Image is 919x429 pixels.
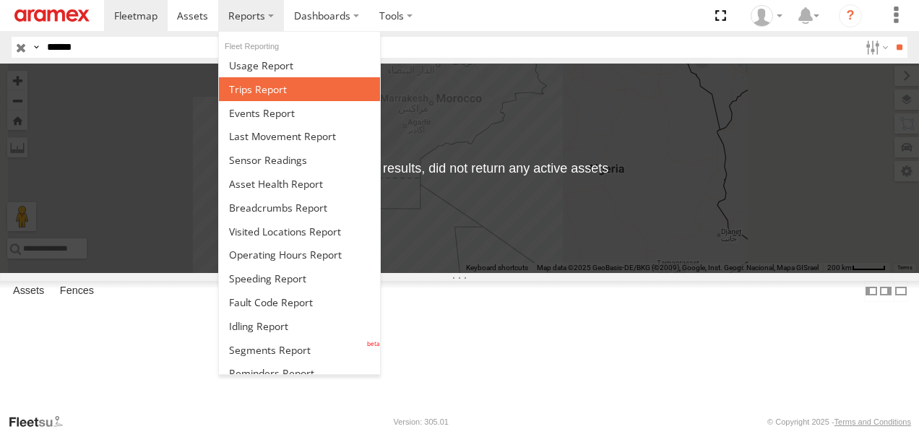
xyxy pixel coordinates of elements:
a: Breadcrumbs Report [219,196,380,220]
a: Full Events Report [219,101,380,125]
i: ? [839,4,862,27]
a: Asset Health Report [219,172,380,196]
label: Dock Summary Table to the Left [864,281,879,302]
label: Hide Summary Table [894,281,908,302]
a: Segments Report [219,338,380,362]
label: Search Query [30,37,42,58]
a: Reminders Report [219,362,380,386]
div: © Copyright 2025 - [767,417,911,426]
a: Sensor Readings [219,148,380,172]
a: Idling Report [219,314,380,338]
label: Assets [6,281,51,301]
label: Search Filter Options [860,37,891,58]
div: Emad Mabrouk [746,5,788,27]
a: Fault Code Report [219,290,380,314]
a: Terms and Conditions [834,417,911,426]
div: Version: 305.01 [394,417,449,426]
a: Asset Operating Hours Report [219,243,380,266]
label: Fences [53,281,101,301]
a: Fleet Speed Report [219,266,380,290]
a: Trips Report [219,77,380,101]
label: Dock Summary Table to the Right [879,281,893,302]
img: aramex-logo.svg [14,9,90,22]
a: Visited Locations Report [219,220,380,243]
a: Usage Report [219,53,380,77]
a: Visit our Website [8,415,74,429]
a: Last Movement Report [219,124,380,148]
